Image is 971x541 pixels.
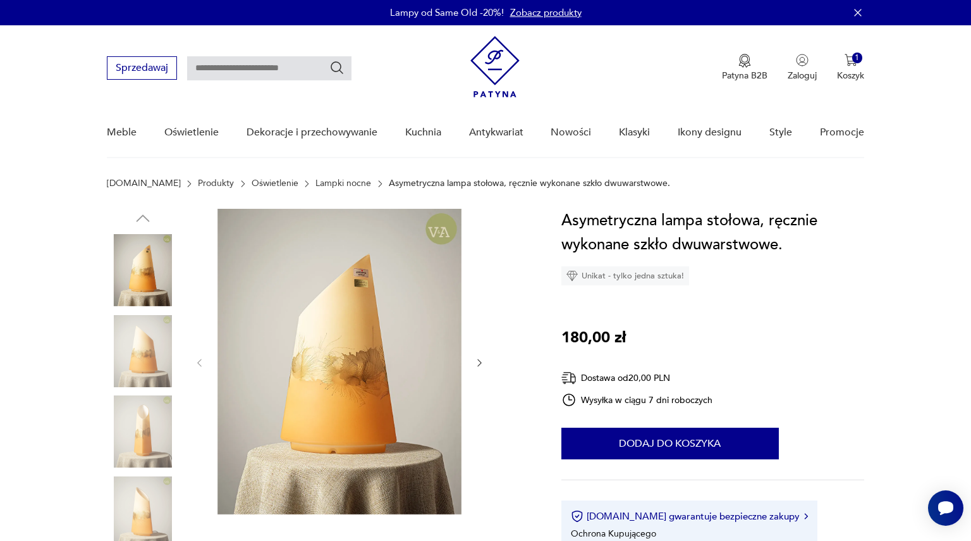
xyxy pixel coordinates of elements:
[107,108,137,157] a: Meble
[928,490,963,526] iframe: Smartsupp widget button
[561,266,689,285] div: Unikat - tylko jedna sztuka!
[390,6,504,19] p: Lampy od Same Old -20%!
[405,108,441,157] a: Kuchnia
[678,108,742,157] a: Ikony designu
[852,53,863,63] div: 1
[107,395,179,468] img: Zdjęcie produktu Asymetryczna lampa stołowa, ręcznie wykonane szkło dwuwarstwowe.
[217,209,461,514] img: Zdjęcie produktu Asymetryczna lampa stołowa, ręcznie wykonane szkło dwuwarstwowe.
[469,108,523,157] a: Antykwariat
[551,108,591,157] a: Nowości
[837,70,864,82] p: Koszyk
[389,178,670,189] p: Asymetryczna lampa stołowa, ręcznie wykonane szkło dwuwarstwowe.
[619,108,650,157] a: Klasyki
[788,54,817,82] button: Zaloguj
[571,528,656,540] li: Ochrona Kupującego
[845,54,857,66] img: Ikona koszyka
[769,108,792,157] a: Style
[247,108,377,157] a: Dekoracje i przechowywanie
[107,178,181,189] a: [DOMAIN_NAME]
[722,54,767,82] button: Patyna B2B
[571,510,583,523] img: Ikona certyfikatu
[820,108,864,157] a: Promocje
[561,370,713,386] div: Dostawa od 20,00 PLN
[198,178,234,189] a: Produkty
[329,60,345,75] button: Szukaj
[738,54,751,68] img: Ikona medalu
[561,209,864,257] h1: Asymetryczna lampa stołowa, ręcznie wykonane szkło dwuwarstwowe.
[510,6,582,19] a: Zobacz produkty
[796,54,809,66] img: Ikonka użytkownika
[722,54,767,82] a: Ikona medaluPatyna B2B
[788,70,817,82] p: Zaloguj
[252,178,298,189] a: Oświetlenie
[315,178,371,189] a: Lampki nocne
[722,70,767,82] p: Patyna B2B
[561,392,713,407] div: Wysyłka w ciągu 7 dni roboczych
[470,36,520,97] img: Patyna - sklep z meblami i dekoracjami vintage
[571,510,808,523] button: [DOMAIN_NAME] gwarantuje bezpieczne zakupy
[107,56,177,80] button: Sprzedawaj
[561,326,626,350] p: 180,00 zł
[107,234,179,306] img: Zdjęcie produktu Asymetryczna lampa stołowa, ręcznie wykonane szkło dwuwarstwowe.
[561,428,779,459] button: Dodaj do koszyka
[107,315,179,387] img: Zdjęcie produktu Asymetryczna lampa stołowa, ręcznie wykonane szkło dwuwarstwowe.
[566,270,578,282] img: Ikona diamentu
[107,65,177,73] a: Sprzedawaj
[561,370,577,386] img: Ikona dostawy
[804,513,808,519] img: Ikona strzałki w prawo
[837,54,864,82] button: 1Koszyk
[164,108,219,157] a: Oświetlenie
